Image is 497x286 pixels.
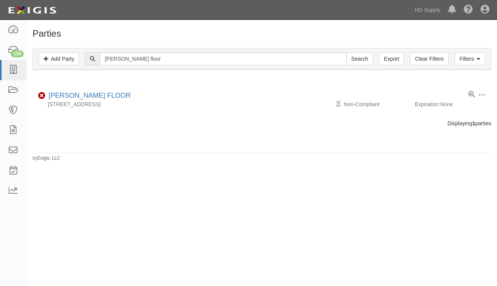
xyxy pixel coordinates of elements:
[6,3,58,17] img: logo-5460c22ac91f19d4615b14bd174203de0afe785f0fc80cf4dbbc73dc1793850b.png
[336,102,341,107] i: Pending Review
[32,29,491,39] h1: Parties
[440,101,453,107] i: None
[49,92,131,99] a: [PERSON_NAME] FLOOR
[472,120,475,126] b: 1
[39,52,79,65] a: Add Party
[464,5,473,15] i: Help Center - Complianz
[27,120,497,127] div: Displaying parties
[346,52,373,65] input: Search
[379,52,404,65] a: Export
[11,50,24,57] div: 159
[338,100,415,108] div: Non-Compliant
[37,155,60,161] a: Exigis, LLC
[411,2,444,18] a: HD Supply
[468,91,475,99] a: View results summary
[38,93,45,99] i: Non-Compliant
[32,155,60,162] small: by
[45,91,131,101] div: DOMINGUEZ FLOOR
[455,52,485,65] a: Filters
[32,100,338,108] div: [STREET_ADDRESS]
[410,52,448,65] a: Clear Filters
[100,52,346,65] input: Search
[415,100,491,108] div: Expiration:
